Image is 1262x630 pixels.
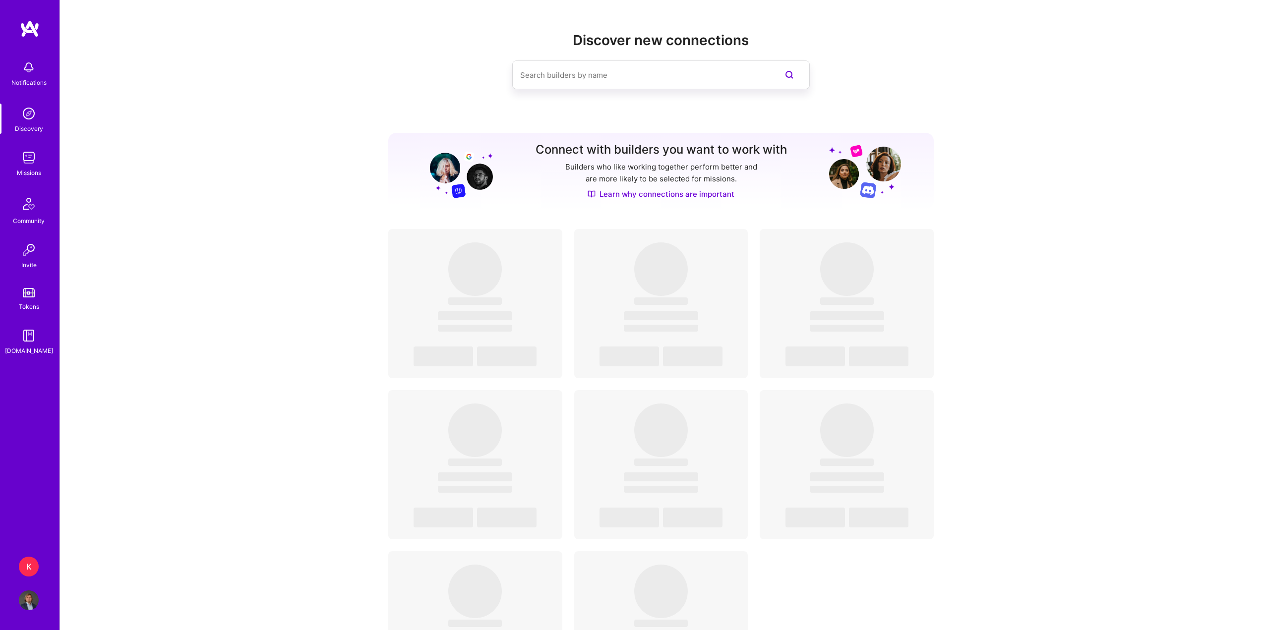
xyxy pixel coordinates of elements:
[21,260,37,270] div: Invite
[624,311,698,320] span: ‌
[820,458,874,466] span: ‌
[19,240,39,260] img: Invite
[477,346,537,366] span: ‌
[448,620,502,627] span: ‌
[820,403,874,457] span: ‌
[19,326,39,345] img: guide book
[600,508,659,527] span: ‌
[438,486,512,493] span: ‌
[20,20,40,38] img: logo
[810,472,884,481] span: ‌
[17,192,41,216] img: Community
[785,346,845,366] span: ‌
[414,508,473,527] span: ‌
[448,297,502,305] span: ‌
[19,301,39,312] div: Tokens
[19,590,39,610] img: User Avatar
[634,242,688,296] span: ‌
[588,190,596,198] img: Discover
[388,32,934,49] h2: Discover new connections
[810,311,884,320] span: ‌
[810,325,884,332] span: ‌
[663,508,722,527] span: ‌
[785,508,845,527] span: ‌
[783,69,795,81] i: icon SearchPurple
[438,472,512,481] span: ‌
[624,472,698,481] span: ‌
[19,148,39,168] img: teamwork
[5,345,53,356] div: [DOMAIN_NAME]
[624,486,698,493] span: ‌
[588,189,734,199] a: Learn why connections are important
[634,297,688,305] span: ‌
[849,346,908,366] span: ‌
[438,311,512,320] span: ‌
[11,77,47,88] div: Notifications
[563,161,759,185] p: Builders who like working together perform better and are more likely to be selected for missions.
[19,104,39,123] img: discovery
[15,123,43,134] div: Discovery
[820,242,874,296] span: ‌
[810,486,884,493] span: ‌
[477,508,537,527] span: ‌
[17,168,41,178] div: Missions
[448,565,502,618] span: ‌
[448,458,502,466] span: ‌
[448,403,502,457] span: ‌
[829,144,901,198] img: Grow your network
[634,403,688,457] span: ‌
[634,565,688,618] span: ‌
[16,557,41,576] a: K
[634,458,688,466] span: ‌
[520,62,762,88] input: Search builders by name
[600,346,659,366] span: ‌
[19,57,39,77] img: bell
[536,143,787,157] h3: Connect with builders you want to work with
[438,325,512,332] span: ‌
[849,508,908,527] span: ‌
[414,346,473,366] span: ‌
[634,620,688,627] span: ‌
[448,242,502,296] span: ‌
[820,297,874,305] span: ‌
[16,590,41,610] a: User Avatar
[23,288,35,297] img: tokens
[19,557,39,576] div: K
[421,144,493,198] img: Grow your network
[624,325,698,332] span: ‌
[13,216,45,226] div: Community
[663,346,722,366] span: ‌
